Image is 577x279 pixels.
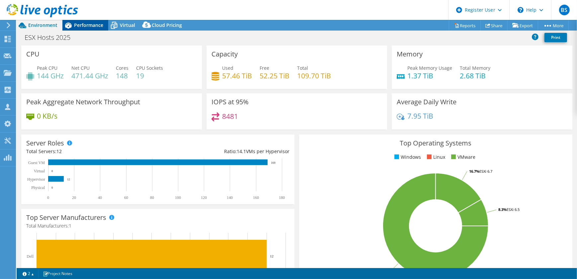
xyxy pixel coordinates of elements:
[136,65,163,71] span: CPU Sockets
[211,98,249,106] h3: IOPS at 95%
[51,186,53,189] text: 0
[201,195,207,200] text: 120
[27,254,34,259] text: Dell
[559,5,570,15] span: BS
[26,50,40,58] h3: CPU
[393,153,421,161] li: Windows
[98,195,102,200] text: 40
[498,207,507,212] tspan: 8.3%
[507,20,538,31] a: Export
[26,148,158,155] div: Total Servers:
[366,268,376,273] tspan: 75.0%
[51,169,53,173] text: 0
[397,98,456,106] h3: Average Daily Write
[279,195,285,200] text: 180
[158,148,289,155] div: Ratio: VMs per Hypervisor
[518,7,524,13] svg: \n
[376,268,389,273] tspan: ESXi 7.0
[253,195,259,200] text: 160
[260,72,289,79] h4: 52.25 TiB
[116,65,128,71] span: Cores
[34,169,45,173] text: Virtual
[544,33,567,42] a: Print
[74,22,103,28] span: Performance
[297,65,308,71] span: Total
[397,50,423,58] h3: Memory
[120,22,135,28] span: Virtual
[67,178,70,181] text: 12
[297,72,331,79] h4: 109.70 TiB
[69,223,71,229] span: 1
[270,254,274,258] text: 12
[449,20,481,31] a: Reports
[222,65,233,71] span: Used
[211,50,238,58] h3: Capacity
[407,65,452,71] span: Peak Memory Usage
[425,153,445,161] li: Linux
[227,195,233,200] text: 140
[37,65,57,71] span: Peak CPU
[150,195,154,200] text: 80
[260,65,269,71] span: Free
[26,139,64,147] h3: Server Roles
[26,98,140,106] h3: Peak Aggregate Network Throughput
[222,113,238,120] h4: 8481
[116,72,128,79] h4: 148
[237,148,246,154] span: 14.1
[71,65,90,71] span: Net CPU
[71,72,108,79] h4: 471.44 GHz
[407,112,433,120] h4: 7.95 TiB
[38,269,77,278] a: Project Notes
[28,160,45,165] text: Guest VM
[271,161,276,164] text: 169
[26,214,106,221] h3: Top Server Manufacturers
[507,207,520,212] tspan: ESXi 6.5
[31,185,45,190] text: Physical
[37,112,57,120] h4: 0 KB/s
[22,34,81,41] h1: ESX Hosts 2025
[28,22,57,28] span: Environment
[56,148,62,154] span: 12
[18,269,39,278] a: 2
[460,65,490,71] span: Total Memory
[469,169,479,174] tspan: 16.7%
[152,22,182,28] span: Cloud Pricing
[47,195,49,200] text: 0
[480,20,508,31] a: Share
[136,72,163,79] h4: 19
[26,222,289,230] h4: Total Manufacturers:
[175,195,181,200] text: 100
[37,72,64,79] h4: 144 GHz
[479,169,492,174] tspan: ESXi 6.7
[27,177,45,182] text: Hypervisor
[538,20,569,31] a: More
[124,195,128,200] text: 60
[222,72,252,79] h4: 57.46 TiB
[304,139,567,147] h3: Top Operating Systems
[460,72,490,79] h4: 2.68 TiB
[450,153,475,161] li: VMware
[407,72,452,79] h4: 1.37 TiB
[72,195,76,200] text: 20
